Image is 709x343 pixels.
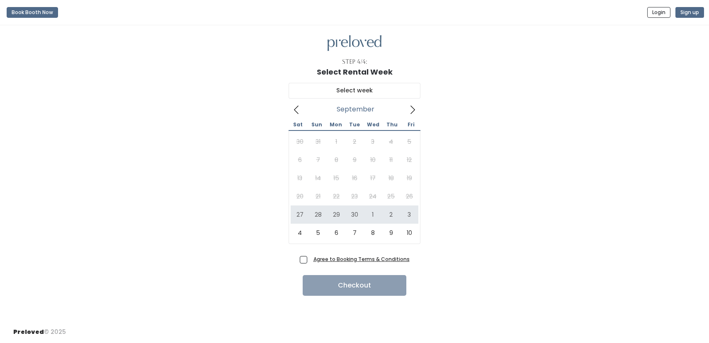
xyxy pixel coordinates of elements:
span: October 1, 2025 [364,205,382,224]
span: October 6, 2025 [327,224,345,242]
span: Thu [383,122,401,127]
span: September 30, 2025 [345,205,364,224]
span: October 10, 2025 [400,224,418,242]
span: Sun [307,122,326,127]
span: October 2, 2025 [382,205,400,224]
span: October 7, 2025 [345,224,364,242]
span: September 27, 2025 [291,205,309,224]
span: Tue [345,122,364,127]
img: preloved logo [328,35,381,51]
span: Sat [289,122,307,127]
span: October 4, 2025 [291,224,309,242]
span: Wed [364,122,383,127]
div: © 2025 [13,321,66,336]
span: October 3, 2025 [400,205,418,224]
span: Preloved [13,328,44,336]
span: September 28, 2025 [309,205,327,224]
a: Book Booth Now [7,3,58,22]
span: September 29, 2025 [327,205,345,224]
span: October 8, 2025 [364,224,382,242]
span: Mon [326,122,345,127]
h1: Select Rental Week [317,68,393,76]
button: Checkout [303,275,406,296]
span: September [337,108,374,111]
input: Select week [289,83,420,99]
a: Agree to Booking Terms & Conditions [313,256,410,263]
span: October 9, 2025 [382,224,400,242]
div: Step 4/4: [342,58,367,66]
button: Sign up [675,7,704,18]
span: October 5, 2025 [309,224,327,242]
span: Fri [402,122,420,127]
button: Book Booth Now [7,7,58,18]
button: Login [647,7,670,18]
